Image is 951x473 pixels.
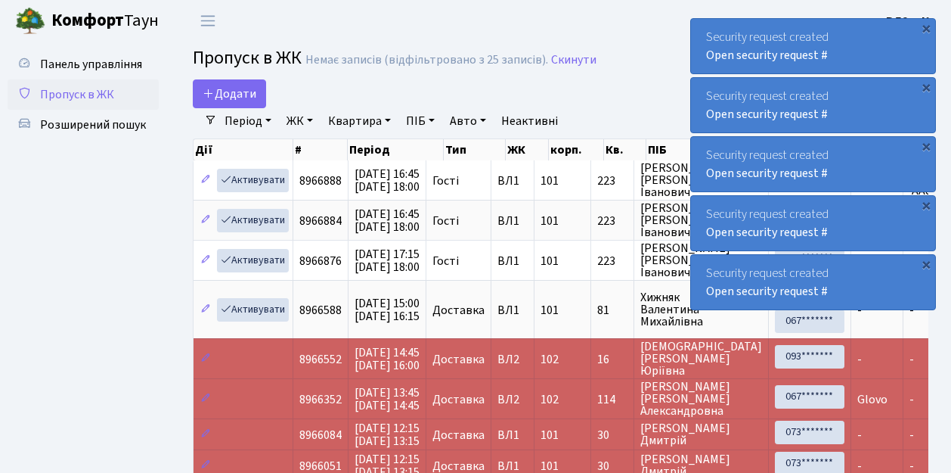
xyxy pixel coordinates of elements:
[305,53,548,67] div: Немає записів (відфільтровано з 25 записів).
[217,298,289,322] a: Активувати
[299,351,342,368] span: 8966552
[432,429,485,441] span: Доставка
[541,391,559,408] span: 102
[194,139,293,160] th: Дії
[706,283,828,300] a: Open security request #
[432,460,485,472] span: Доставка
[640,422,762,447] span: [PERSON_NAME] Дмитрій
[597,175,627,187] span: 223
[293,139,348,160] th: #
[193,45,302,71] span: Пропуск в ЖК
[299,253,342,269] span: 8966876
[299,213,342,229] span: 8966884
[918,20,934,36] div: ×
[597,304,627,316] span: 81
[597,394,627,406] span: 114
[857,391,887,408] span: Glovo
[541,351,559,368] span: 102
[640,341,762,377] span: [DEMOGRAPHIC_DATA] [PERSON_NAME] Юріївна
[217,169,289,192] a: Активувати
[355,420,420,450] span: [DATE] 12:15 [DATE] 13:15
[541,427,559,443] span: 101
[432,304,485,316] span: Доставка
[355,344,420,374] span: [DATE] 14:45 [DATE] 16:00
[40,117,146,133] span: Розширений пошук
[8,110,159,140] a: Розширений пошук
[541,253,559,269] span: 101
[909,427,914,443] span: -
[646,139,750,160] th: ПІБ
[497,353,528,366] span: ВЛ2
[857,351,862,368] span: -
[444,139,506,160] th: Тип
[597,460,627,472] span: 30
[706,106,828,123] a: Open security request #
[706,165,828,182] a: Open security request #
[497,215,528,227] span: ВЛ1
[51,8,159,34] span: Таун
[886,12,933,30] a: ВЛ2 -. К.
[597,215,627,227] span: 223
[918,257,934,272] div: ×
[497,304,528,316] span: ВЛ1
[189,8,227,33] button: Переключити навігацію
[355,384,420,414] span: [DATE] 13:45 [DATE] 14:45
[597,353,627,366] span: 16
[8,79,159,110] a: Пропуск в ЖК
[597,429,627,441] span: 30
[432,255,459,267] span: Гості
[541,213,559,229] span: 101
[541,173,559,189] span: 101
[640,162,762,198] span: [PERSON_NAME] [PERSON_NAME] Іванович
[355,206,420,235] span: [DATE] 16:45 [DATE] 18:00
[691,137,935,191] div: Security request created
[918,138,934,154] div: ×
[497,394,528,406] span: ВЛ2
[432,394,485,406] span: Доставка
[355,166,420,195] span: [DATE] 16:45 [DATE] 18:00
[909,351,914,368] span: -
[597,255,627,267] span: 223
[495,108,564,134] a: Неактивні
[322,108,397,134] a: Квартира
[497,255,528,267] span: ВЛ1
[640,381,762,417] span: [PERSON_NAME] [PERSON_NAME] Александровна
[40,56,142,73] span: Панель управління
[193,79,266,108] a: Додати
[217,249,289,272] a: Активувати
[886,13,933,30] b: ВЛ2 -. К.
[706,224,828,241] a: Open security request #
[691,196,935,251] div: Security request created
[541,302,559,319] span: 101
[217,209,289,232] a: Активувати
[355,295,420,325] span: [DATE] 15:00 [DATE] 16:15
[40,86,114,103] span: Пропуск в ЖК
[497,429,528,441] span: ВЛ1
[280,108,319,134] a: ЖК
[432,353,485,366] span: Доставка
[15,6,45,36] img: logo.png
[706,47,828,64] a: Open security request #
[218,108,277,134] a: Період
[691,255,935,310] div: Security request created
[506,139,549,160] th: ЖК
[640,202,762,238] span: [PERSON_NAME] [PERSON_NAME] Іванович
[918,79,934,95] div: ×
[348,139,444,160] th: Період
[432,215,459,227] span: Гості
[640,242,762,279] span: [PERSON_NAME] [PERSON_NAME] Іванович
[444,108,492,134] a: Авто
[497,460,528,472] span: ВЛ1
[551,53,596,67] a: Скинути
[691,19,935,73] div: Security request created
[51,8,124,33] b: Комфорт
[299,302,342,319] span: 8966588
[8,49,159,79] a: Панель управління
[549,139,604,160] th: корп.
[604,139,646,160] th: Кв.
[909,391,914,408] span: -
[691,78,935,132] div: Security request created
[355,246,420,275] span: [DATE] 17:15 [DATE] 18:00
[299,427,342,443] span: 8966084
[640,291,762,328] span: Хижняк Валентина Михайлівна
